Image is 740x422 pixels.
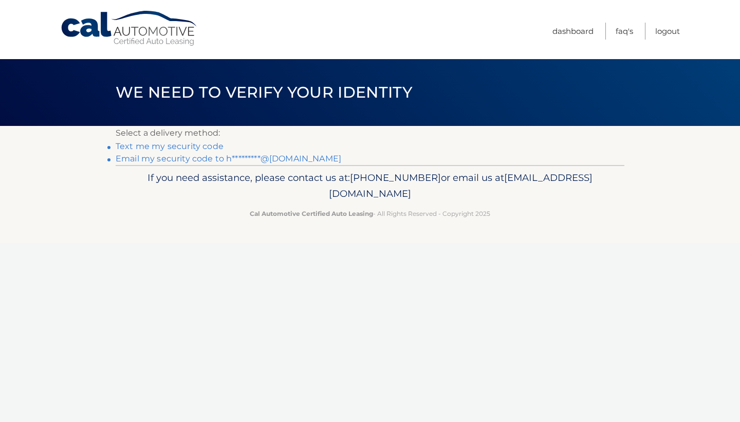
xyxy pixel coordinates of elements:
p: Select a delivery method: [116,126,624,140]
a: FAQ's [616,23,633,40]
a: Dashboard [552,23,594,40]
span: We need to verify your identity [116,83,412,102]
a: Cal Automotive [60,10,199,47]
a: Text me my security code [116,141,224,151]
span: [PHONE_NUMBER] [350,172,441,184]
p: If you need assistance, please contact us at: or email us at [122,170,618,203]
a: Email my security code to h*********@[DOMAIN_NAME] [116,154,341,163]
p: - All Rights Reserved - Copyright 2025 [122,208,618,219]
a: Logout [655,23,680,40]
strong: Cal Automotive Certified Auto Leasing [250,210,373,217]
